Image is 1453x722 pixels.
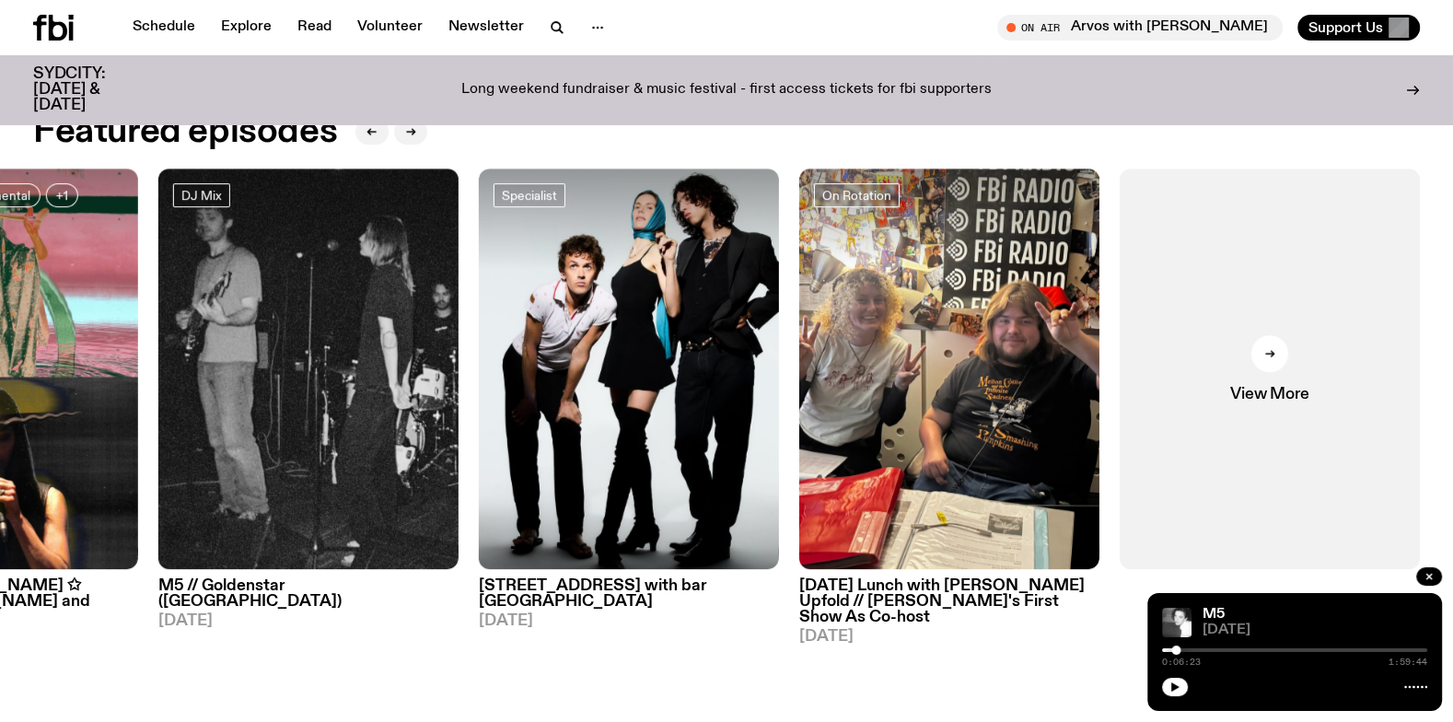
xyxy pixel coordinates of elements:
[1297,15,1420,41] button: Support Us
[1120,169,1420,569] a: View More
[822,189,891,203] span: On Rotation
[479,613,779,629] span: [DATE]
[158,569,459,629] a: M5 // Goldenstar ([GEOGRAPHIC_DATA])[DATE]
[494,183,565,207] a: Specialist
[210,15,283,41] a: Explore
[46,183,78,207] button: +1
[799,169,1099,569] img: Adam and Zara Presenting Together :)
[181,189,222,203] span: DJ Mix
[1203,623,1427,637] span: [DATE]
[479,578,779,610] h3: [STREET_ADDRESS] with bar [GEOGRAPHIC_DATA]
[799,569,1099,645] a: [DATE] Lunch with [PERSON_NAME] Upfold // [PERSON_NAME]'s First Show As Co-host[DATE]
[461,82,992,99] p: Long weekend fundraiser & music festival - first access tickets for fbi supporters
[122,15,206,41] a: Schedule
[346,15,434,41] a: Volunteer
[1308,19,1383,36] span: Support Us
[437,15,535,41] a: Newsletter
[799,578,1099,625] h3: [DATE] Lunch with [PERSON_NAME] Upfold // [PERSON_NAME]'s First Show As Co-host
[56,189,68,203] span: +1
[502,189,557,203] span: Specialist
[479,569,779,629] a: [STREET_ADDRESS] with bar [GEOGRAPHIC_DATA][DATE]
[814,183,900,207] a: On Rotation
[1162,658,1201,667] span: 0:06:23
[997,15,1283,41] button: On AirArvos with [PERSON_NAME]
[33,115,337,148] h2: Featured episodes
[1389,658,1427,667] span: 1:59:44
[173,183,230,207] a: DJ Mix
[1203,607,1225,622] a: M5
[286,15,343,41] a: Read
[158,578,459,610] h3: M5 // Goldenstar ([GEOGRAPHIC_DATA])
[799,629,1099,645] span: [DATE]
[1230,387,1308,402] span: View More
[1162,608,1191,637] img: A black and white photo of Lilly wearing a white blouse and looking up at the camera.
[158,613,459,629] span: [DATE]
[33,66,151,113] h3: SYDCITY: [DATE] & [DATE]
